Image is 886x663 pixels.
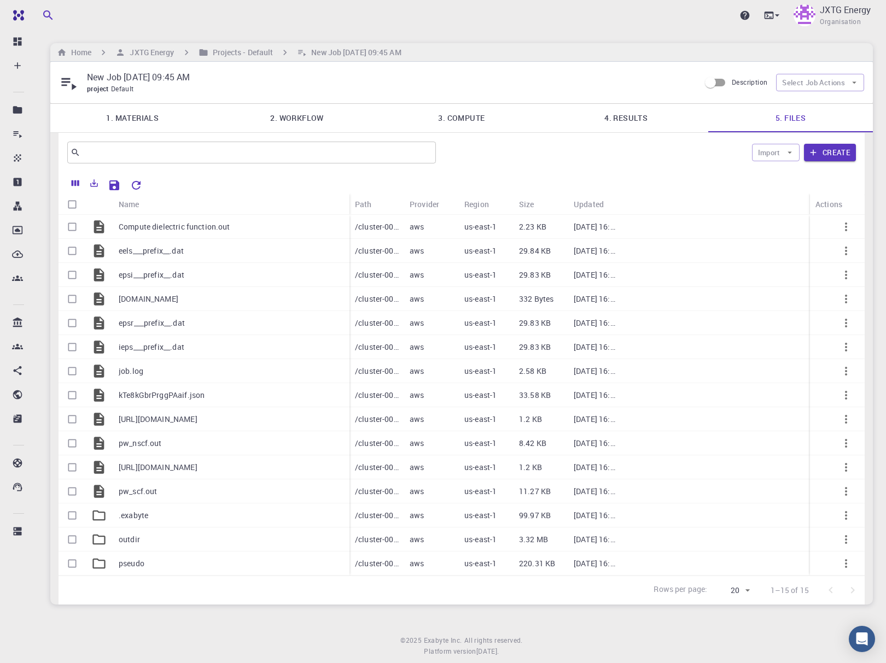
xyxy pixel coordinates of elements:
[119,390,205,401] p: kTe8kGbrPrggPAaif.json
[410,462,424,473] p: aws
[410,193,439,215] div: Provider
[119,193,139,215] div: Name
[87,84,111,93] span: project
[400,635,423,646] span: © 2025
[119,510,148,521] p: .exabyte
[519,318,551,328] p: 29.83 KB
[752,144,800,161] button: Import
[464,462,497,473] p: us-east-1
[464,245,497,256] p: us-east-1
[654,584,707,596] p: Rows per page:
[459,193,514,215] div: Region
[355,342,399,353] p: /cluster-001-share/groups/jxtg-energy/jxtg-energy-default/new-job-[DATE]-09-45-am-kTe8kGbrPrggPAa...
[519,438,546,449] p: 8.42 KB
[119,245,184,256] p: eels___prefix__.dat
[410,269,424,280] p: aws
[410,534,424,545] p: aws
[519,390,551,401] p: 33.58 KB
[119,269,184,280] p: epsi___prefix__.dat
[810,193,865,215] div: Actions
[568,193,623,215] div: Updated
[574,294,617,304] p: [DATE] 16:40
[574,342,617,353] p: [DATE] 16:40
[355,193,372,215] div: Path
[424,646,476,657] span: Platform version
[85,174,103,192] button: Export
[410,390,424,401] p: aws
[519,193,534,215] div: Size
[464,221,497,232] p: us-east-1
[794,4,815,26] img: JXTG Energy
[355,438,399,449] p: /cluster-001-share/groups/jxtg-energy/jxtg-energy-default/new-job-[DATE]-09-45-am-kTe8kGbrPrggPAa...
[410,366,424,377] p: aws
[464,318,497,328] p: us-east-1
[519,245,551,256] p: 29.84 KB
[119,438,162,449] p: pw_nscf.out
[424,636,462,644] span: Exabyte Inc.
[574,193,604,215] div: Updated
[67,46,91,58] h6: Home
[410,414,424,425] p: aws
[410,486,424,497] p: aws
[355,269,399,280] p: /cluster-001-share/groups/jxtg-energy/jxtg-energy-default/new-job-[DATE]-09-45-am-kTe8kGbrPrggPAa...
[574,510,617,521] p: [DATE] 16:40
[574,366,617,377] p: [DATE] 16:40
[119,318,185,328] p: epsr___prefix__.dat
[815,193,842,215] div: Actions
[86,193,113,215] div: Icon
[771,585,809,596] p: 1–15 of 15
[125,46,174,58] h6: JXTG Energy
[410,342,424,353] p: aws
[307,46,401,58] h6: New Job [DATE] 09:45 AM
[519,342,551,353] p: 29.83 KB
[355,390,399,401] p: /cluster-001-share/groups/jxtg-energy/jxtg-energy-default/new-job-[DATE]-09-45-am-kTe8kGbrPrggPAa...
[519,486,551,497] p: 11.27 KB
[410,558,424,569] p: aws
[355,486,399,497] p: /cluster-001-share/groups/jxtg-energy/jxtg-energy-default/new-job-[DATE]-09-45-am-kTe8kGbrPrggPAa...
[464,390,497,401] p: us-east-1
[574,558,617,569] p: [DATE] 16:40
[113,193,349,215] div: Name
[574,462,617,473] p: [DATE] 16:40
[355,534,399,545] p: /cluster-001-share/groups/jxtg-energy/jxtg-energy-default/new-job-[DATE]-09-45-am-kTe8kGbrPrggPAa...
[119,486,158,497] p: pw_scf.out
[464,534,497,545] p: us-east-1
[355,558,399,569] p: /cluster-001-share/groups/jxtg-energy/jxtg-energy-default/new-job-[DATE]-09-45-am-kTe8kGbrPrggPAa...
[410,438,424,449] p: aws
[519,414,542,425] p: 1.2 KB
[355,221,399,232] p: /cluster-001-share/groups/jxtg-energy/jxtg-energy-default/new-job-[DATE]-09-45-am-kTe8kGbrPrggPAa...
[519,221,546,232] p: 2.23 KB
[519,534,548,545] p: 3.32 MB
[355,462,399,473] p: /cluster-001-share/groups/jxtg-energy/jxtg-energy-default/new-job-[DATE]-09-45-am-kTe8kGbrPrggPAa...
[355,414,399,425] p: /cluster-001-share/groups/jxtg-energy/jxtg-energy-default/new-job-[DATE]-09-45-am-kTe8kGbrPrggPAa...
[9,10,24,21] img: logo
[111,84,138,93] span: Default
[103,174,125,196] button: Save Explorer Settings
[119,342,184,353] p: ieps___prefix__.dat
[119,558,144,569] p: pseudo
[404,193,459,215] div: Provider
[776,74,864,91] button: Select Job Actions
[464,193,489,215] div: Region
[119,414,197,425] p: [URL][DOMAIN_NAME]
[410,294,424,304] p: aws
[804,144,856,161] button: Create
[355,510,399,521] p: /cluster-001-share/groups/jxtg-energy/jxtg-energy-default/new-job-[DATE]-09-45-am-kTe8kGbrPrggPAa...
[215,104,380,132] a: 2. Workflow
[464,414,497,425] p: us-east-1
[519,462,542,473] p: 1.2 KB
[574,269,617,280] p: [DATE] 16:40
[464,635,523,646] span: All rights reserved.
[519,510,551,521] p: 99.97 KB
[574,318,617,328] p: [DATE] 16:40
[544,104,708,132] a: 4. Results
[119,534,140,545] p: outdir
[574,245,617,256] p: [DATE] 16:40
[820,3,871,16] p: JXTG Energy
[410,245,424,256] p: aws
[574,390,617,401] p: [DATE] 16:40
[712,583,753,599] div: 20
[410,221,424,232] p: aws
[708,104,873,132] a: 5. Files
[514,193,568,215] div: Size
